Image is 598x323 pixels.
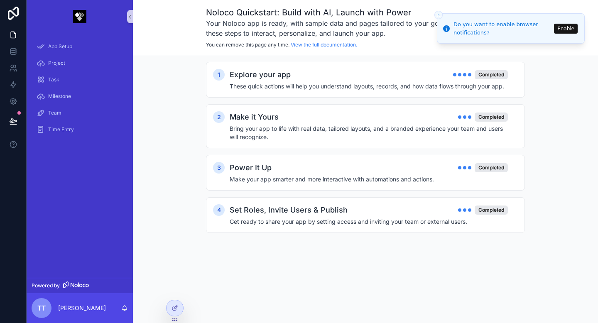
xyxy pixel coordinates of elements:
img: App logo [73,10,87,23]
div: Do you want to enable browser notifications? [453,20,551,37]
button: Close toast [434,11,443,19]
span: TT [37,303,46,313]
a: Project [32,56,128,71]
span: Project [48,60,65,66]
a: Team [32,105,128,120]
a: Powered by [27,278,133,293]
h3: Your Noloco app is ready, with sample data and pages tailored to your goals. Use these steps to i... [206,18,464,38]
a: Milestone [32,89,128,104]
span: Powered by [32,282,60,289]
a: Task [32,72,128,87]
p: [PERSON_NAME] [58,304,106,312]
span: You can remove this page any time. [206,42,289,48]
span: Time Entry [48,126,74,133]
span: Task [48,76,59,83]
button: Enable [554,24,578,34]
h1: Noloco Quickstart: Build with AI, Launch with Power [206,7,464,18]
a: View the full documentation. [291,42,357,48]
a: Time Entry [32,122,128,137]
div: scrollable content [27,33,133,148]
a: App Setup [32,39,128,54]
span: App Setup [48,43,72,50]
span: Milestone [48,93,71,100]
span: Team [48,110,61,116]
